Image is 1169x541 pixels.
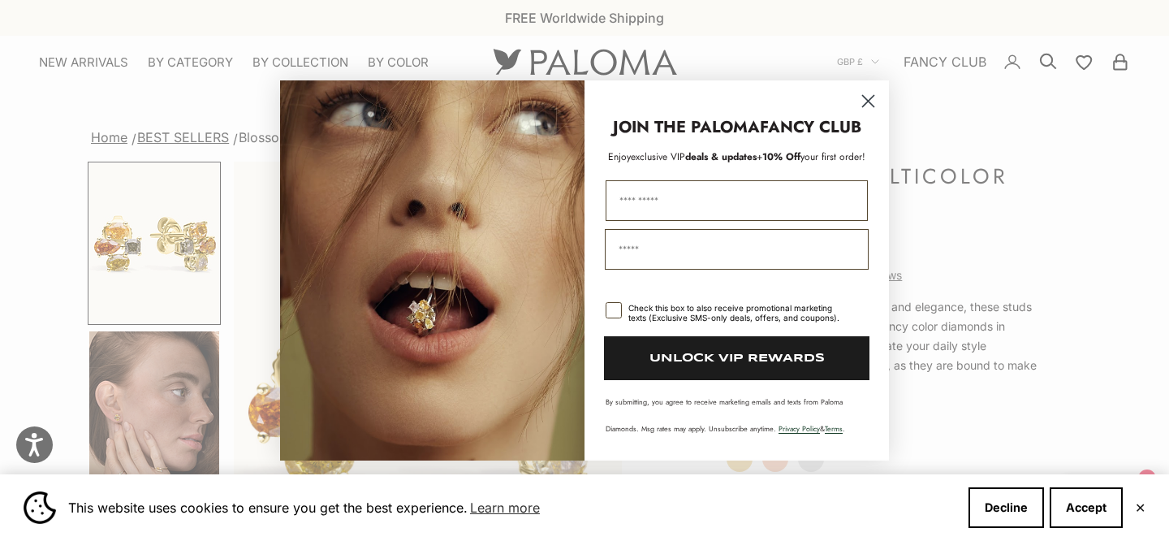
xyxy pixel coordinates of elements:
[762,149,800,164] span: 10% Off
[779,423,845,434] span: & .
[968,487,1044,528] button: Decline
[631,149,757,164] span: deals & updates
[628,303,848,322] div: Check this box to also receive promotional marketing texts (Exclusive SMS-only deals, offers, and...
[613,115,760,139] strong: JOIN THE PALOMA
[68,496,955,520] span: This website uses cookies to ensure you get the best experience.
[604,336,869,380] button: UNLOCK VIP REWARDS
[606,180,868,221] input: First Name
[606,396,868,434] p: By submitting, you agree to receive marketing emails and texts from Paloma Diamonds. Msg rates ma...
[24,491,56,524] img: Cookie banner
[280,80,584,460] img: Loading...
[608,149,631,164] span: Enjoy
[757,149,865,164] span: + your first order!
[825,423,843,434] a: Terms
[854,87,882,115] button: Close dialog
[605,229,869,270] input: Email
[631,149,685,164] span: exclusive VIP
[779,423,820,434] a: Privacy Policy
[468,496,542,520] a: Learn more
[1050,487,1123,528] button: Accept
[760,115,861,139] strong: FANCY CLUB
[1135,503,1145,513] button: Close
